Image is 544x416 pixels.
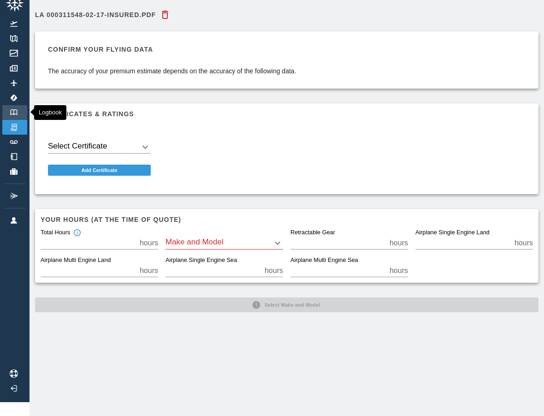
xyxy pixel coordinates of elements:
[166,256,237,265] label: Airplane Single Engine Sea
[41,109,533,119] h6: Certificates & Ratings
[41,229,81,237] div: Total Hours
[290,229,335,237] label: Retractable Gear
[48,165,151,176] button: Add Certificate
[41,256,111,265] label: Airplane Multi Engine Land
[390,265,408,276] p: hours
[73,229,81,237] svg: Total hours in fixed-wing aircraft
[290,256,358,265] label: Airplane Multi Engine Sea
[48,66,296,76] p: The accuracy of your premium estimate depends on the accuracy of the following data.
[265,265,283,276] p: hours
[41,214,533,225] h6: Your hours (at the time of quote)
[514,238,533,249] p: hours
[415,229,490,237] label: Airplane Single Engine Land
[390,238,408,249] p: hours
[35,12,156,18] h6: LA 000311548-02-17-INSURED.PDF
[48,44,296,54] h6: Confirm your flying data
[140,265,158,276] p: hours
[140,238,158,249] p: hours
